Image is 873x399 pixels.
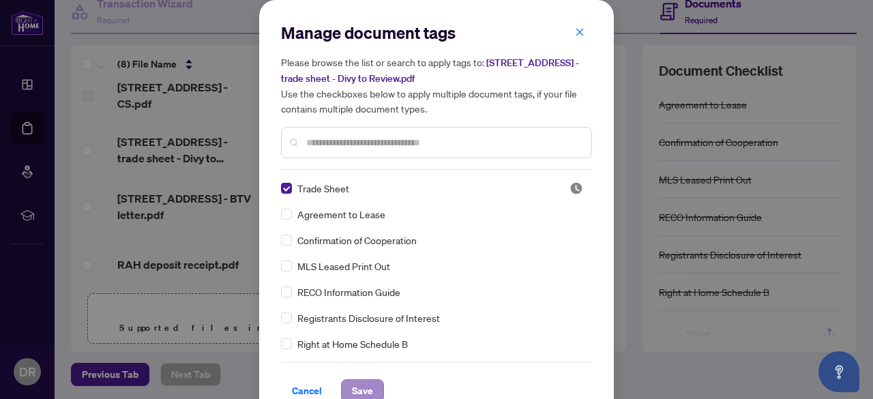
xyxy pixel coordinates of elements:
span: Trade Sheet [297,181,349,196]
span: Right at Home Schedule B [297,336,408,351]
h5: Please browse the list or search to apply tags to: Use the checkboxes below to apply multiple doc... [281,55,592,116]
button: Open asap [818,351,859,392]
span: Confirmation of Cooperation [297,233,417,248]
span: Pending Review [569,181,583,195]
span: Agreement to Lease [297,207,385,222]
span: RECO Information Guide [297,284,400,299]
span: Registrants Disclosure of Interest [297,310,440,325]
img: status [569,181,583,195]
span: MLS Leased Print Out [297,258,390,274]
span: close [575,27,585,37]
h2: Manage document tags [281,22,592,44]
